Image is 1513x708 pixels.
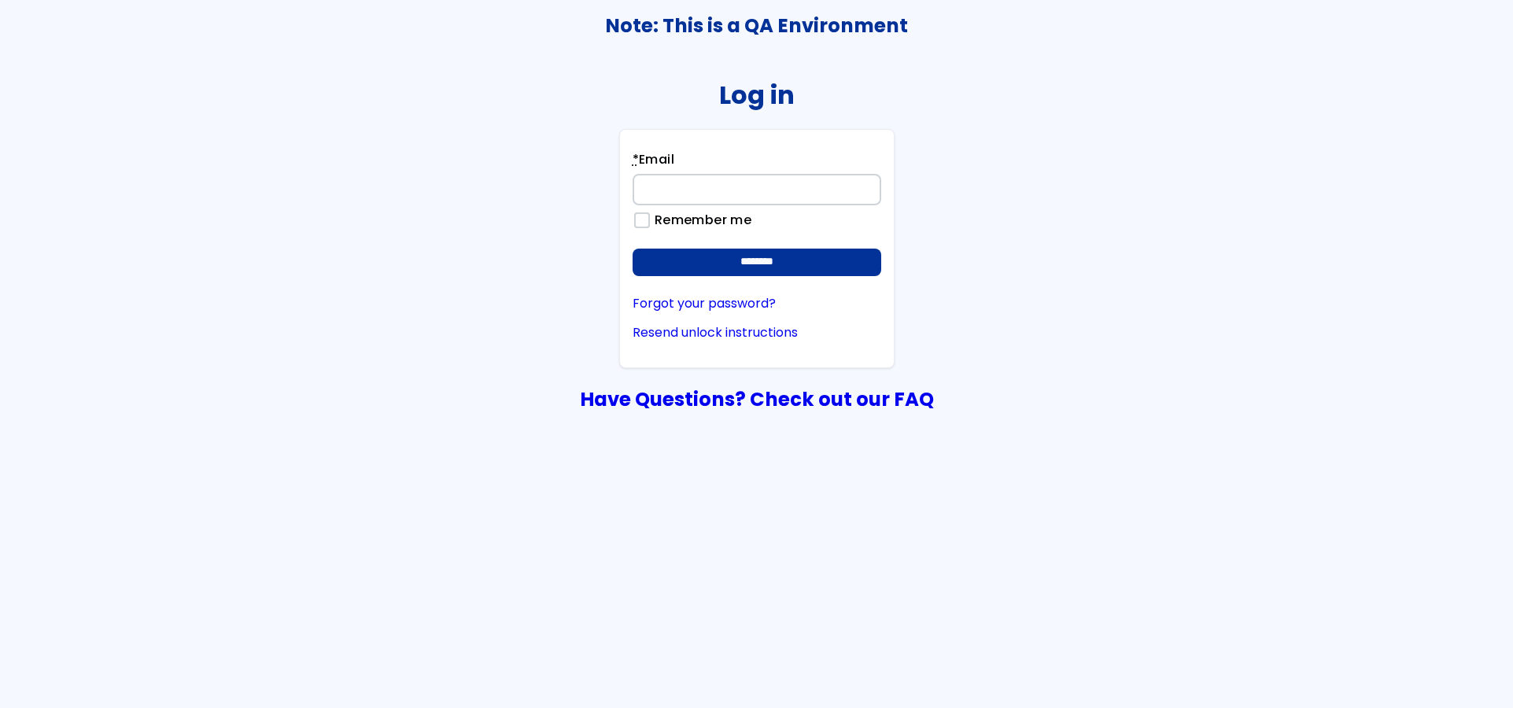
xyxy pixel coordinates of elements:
[647,213,751,227] label: Remember me
[580,385,934,413] a: Have Questions? Check out our FAQ
[719,80,795,109] h2: Log in
[633,297,881,311] a: Forgot your password?
[633,326,881,340] a: Resend unlock instructions
[633,150,674,174] label: Email
[633,150,639,168] abbr: required
[1,15,1512,37] h3: Note: This is a QA Environment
